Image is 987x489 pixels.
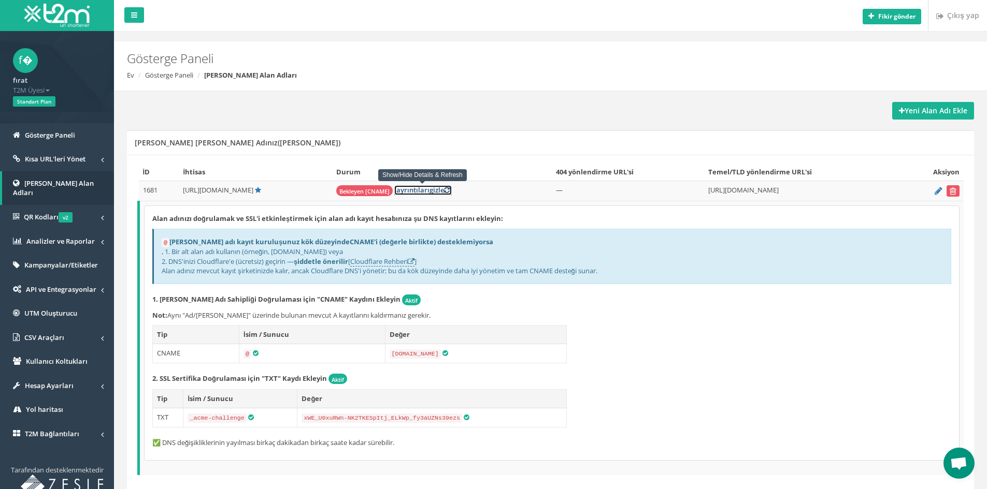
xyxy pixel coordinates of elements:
font: [PERSON_NAME] adı kayıt kuruluşunuz kök düzeyinde [169,237,350,246]
font: [PERSON_NAME] Alan Adları [204,70,297,80]
font: Aynı "Ad/[PERSON_NAME]" üzerinde bulunan mevcut A kayıtlarını kaldırmanız gerekir. [167,310,431,320]
font: [ [348,257,350,266]
font: Kısa URL'leri Yönet [25,154,85,164]
code: _acme-challenge [188,413,246,423]
font: API ve Entegrasyonlar [26,285,96,294]
font: Tarafından desteklenmektedir [11,465,104,475]
font: ] [450,185,452,195]
code: xWE_U0xuRWn-NK2TKESpItj_ELkWp_fy3aUZNs39ezs [302,413,462,423]
div: Show/Hide Details & Refresh [378,169,467,181]
font: [PERSON_NAME] [PERSON_NAME] Adınız([PERSON_NAME]) [135,138,340,147]
font: CNAME [157,348,180,358]
font: T2M Bağlantıları [25,429,79,438]
font: Değer [390,330,410,339]
font: Aktif [332,375,344,383]
font: T2M Üyesi [13,85,45,95]
a: Ev [127,70,134,80]
a: Varsayılan [255,185,261,195]
code: @ [162,238,169,247]
font: Durum [336,167,361,176]
font: Fikir gönder [878,12,916,21]
font: Not: [152,310,167,320]
font: Aktif [405,297,418,304]
font: şiddetle önerilir [294,257,348,266]
font: TXT [157,412,168,422]
font: İsim / Sunucu [244,330,289,339]
font: İsim / Sunucu [188,394,233,403]
font: , 1. Bir alt alan adı kullanın (örneğin, [DOMAIN_NAME]) veya [162,247,343,256]
a: [ayrıntılarıgizle] [394,185,452,195]
a: Yeni Alan Adı Ekle [892,102,974,120]
font: UTM Oluşturucu [24,308,77,318]
font: Tip [157,330,167,339]
font: 1. [PERSON_NAME] Adı Sahipliği Doğrulaması için "CNAME" Kaydını Ekleyin [152,294,400,304]
font: Analizler ve Raporlar [26,236,95,246]
font: Çıkış yap [947,10,979,20]
font: — [556,185,563,195]
font: Alan adınızı doğrulamak ve SSL'i etkinleştirmek için alan adı kayıt hesabınıza şu DNS kayıtlarını... [152,214,503,223]
font: 2. SSL Sertifika Doğrulaması için "TXT" Kaydı Ekleyin [152,374,327,383]
font: Kampanyalar/Etiketler [24,260,98,270]
font: Standart Plan [17,98,51,105]
font: ayrıntıları [396,185,430,195]
img: T2M [24,4,90,27]
font: Temel/TLD yönlendirme URL'si [708,167,812,176]
a: fırat T2M Üyesi [13,73,101,95]
font: Alan adınız mevcut kayıt şirketinizde kalır, ancak Cloudflare DNS'i yönetir; bu da kök düzeyinde ... [162,266,597,275]
font: Cloudflare Rehberi [350,257,408,266]
font: v2 [63,214,68,221]
font: İhtisas [183,167,205,176]
a: Cloudflare Rehberi [350,257,414,266]
font: 404 yönlendirme URL'si [556,167,634,176]
a: Gösterge Paneli [145,70,193,80]
div: Open chat [943,448,975,479]
font: QR Kodları [24,212,59,221]
font: İD [143,167,150,176]
font: Bekleyen [CNAME] [339,187,390,195]
font: ] [414,257,417,266]
font: [ [394,185,396,195]
font: 2. DNS'inizi Cloudflare'e (ücretsiz) geçirin — [162,257,294,266]
code: [DOMAIN_NAME] [390,349,441,359]
font: Kullanıcı Koltukları [26,357,88,366]
font: Gösterge Paneli [127,50,213,67]
font: ✅ DNS değişikliklerinin yayılması birkaç dakikadan birkaç saate kadar sürebilir. [152,438,394,447]
font: gizle [430,185,444,195]
font: fırat [13,76,27,85]
font: Tip [157,394,167,403]
font: Yeni Alan Adı Ekle [905,106,967,115]
font: f� [19,53,33,67]
font: Gösterge Paneli [25,130,75,140]
font: CNAME'i (değerle birlikte) desteklemiyorsa [350,237,493,246]
font: Aksiyon [933,167,960,176]
code: @ [244,349,251,359]
font: [URL][DOMAIN_NAME] [183,185,253,195]
font: Değer [302,394,322,403]
font: 1681 [143,185,158,195]
font: CSV Araçları [24,333,64,342]
font: [URL][DOMAIN_NAME] [708,185,779,195]
font: Yol haritası [26,405,63,414]
font: [PERSON_NAME] Alan Adları [13,179,94,198]
font: Hesap Ayarları [25,381,74,390]
button: Fikir gönder [863,9,921,24]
